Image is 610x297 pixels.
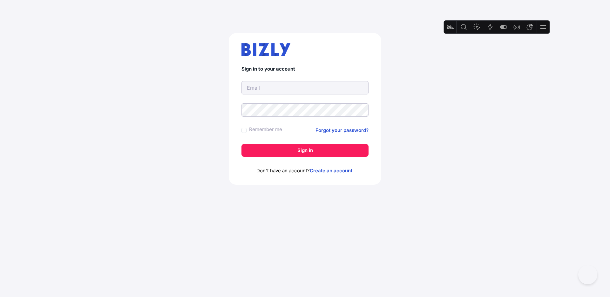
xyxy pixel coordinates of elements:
input: Email [241,81,369,94]
button: Sign in [241,144,369,157]
a: Create an account [310,168,352,174]
label: Remember me [249,126,282,133]
a: Forgot your password? [315,127,369,134]
p: Don't have an account? . [241,167,369,175]
h4: Sign in to your account [241,66,369,72]
img: bizly_logo.svg [241,43,290,56]
iframe: Toggle Customer Support [578,265,597,284]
